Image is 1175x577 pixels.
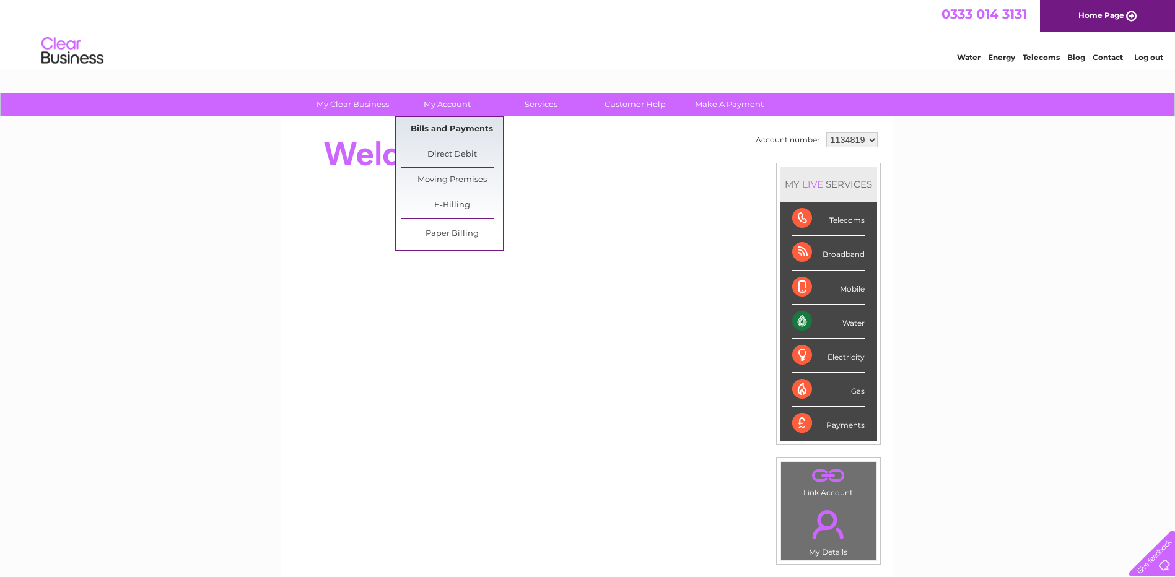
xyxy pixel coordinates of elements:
[1023,53,1060,62] a: Telecoms
[1067,53,1085,62] a: Blog
[1093,53,1123,62] a: Contact
[792,339,865,373] div: Electricity
[401,142,503,167] a: Direct Debit
[792,407,865,440] div: Payments
[490,93,592,116] a: Services
[584,93,686,116] a: Customer Help
[792,236,865,270] div: Broadband
[784,503,873,546] a: .
[988,53,1015,62] a: Energy
[780,461,876,500] td: Link Account
[941,6,1027,22] a: 0333 014 3131
[401,193,503,218] a: E-Billing
[302,93,404,116] a: My Clear Business
[792,373,865,407] div: Gas
[295,7,881,60] div: Clear Business is a trading name of Verastar Limited (registered in [GEOGRAPHIC_DATA] No. 3667643...
[792,271,865,305] div: Mobile
[396,93,498,116] a: My Account
[401,117,503,142] a: Bills and Payments
[401,168,503,193] a: Moving Premises
[792,305,865,339] div: Water
[678,93,780,116] a: Make A Payment
[784,465,873,487] a: .
[957,53,981,62] a: Water
[753,129,823,150] td: Account number
[1134,53,1163,62] a: Log out
[401,222,503,246] a: Paper Billing
[780,500,876,560] td: My Details
[792,202,865,236] div: Telecoms
[41,32,104,70] img: logo.png
[800,178,826,190] div: LIVE
[780,167,877,202] div: MY SERVICES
